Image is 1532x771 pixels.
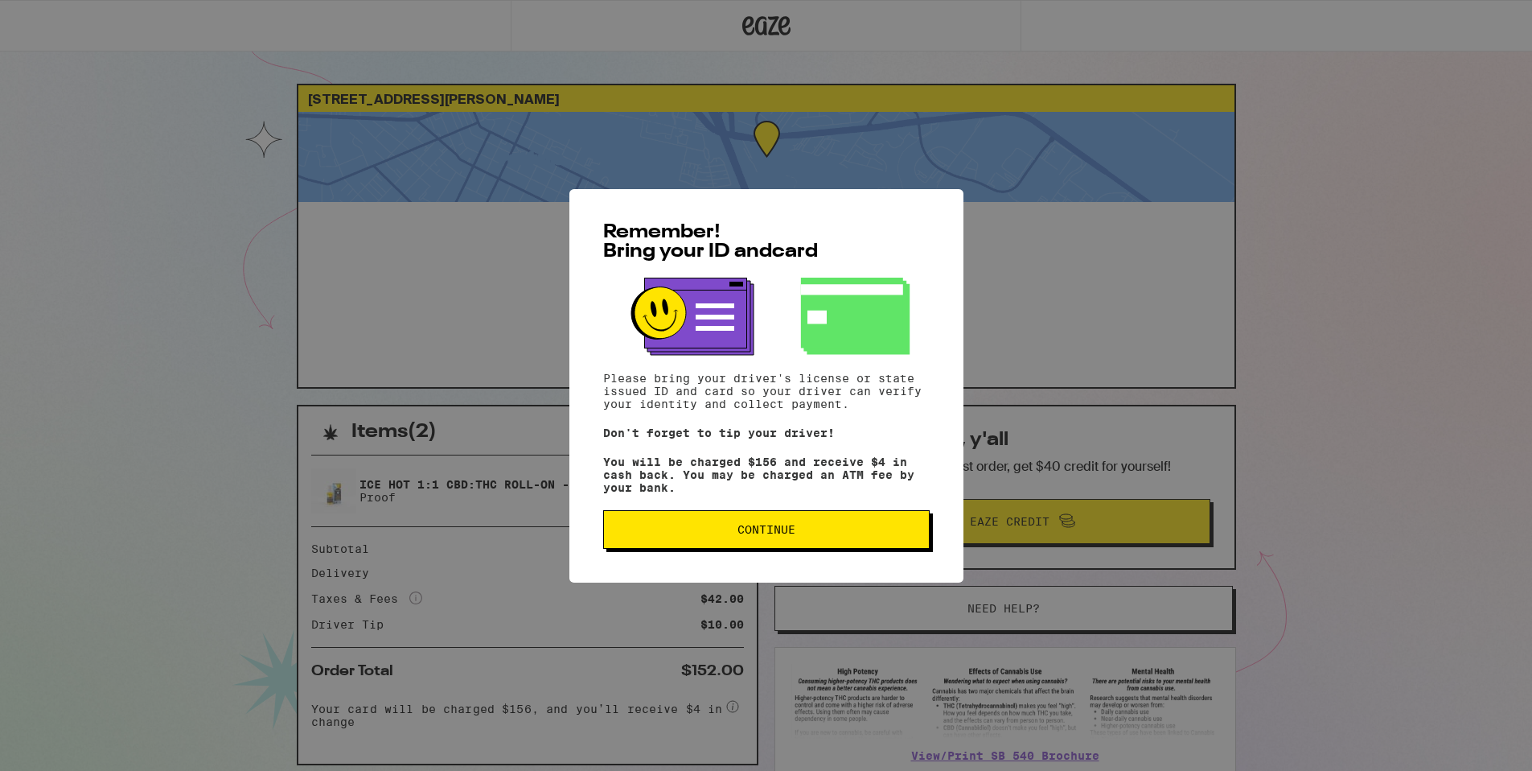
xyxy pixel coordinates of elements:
button: Continue [603,510,930,549]
p: You will be charged $156 and receive $4 in cash back. You may be charged an ATM fee by your bank. [603,456,930,494]
p: Please bring your driver's license or state issued ID and card so your driver can verify your ide... [603,372,930,410]
p: Don't forget to tip your driver! [603,427,930,439]
span: Remember! Bring your ID and card [603,223,818,262]
span: Continue [737,524,795,535]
